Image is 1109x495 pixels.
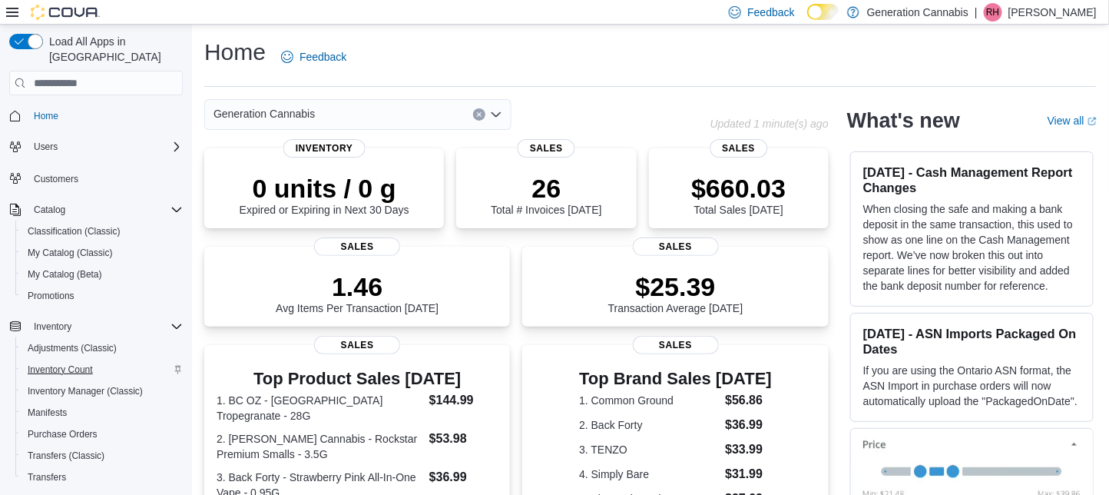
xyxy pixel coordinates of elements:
[807,20,808,21] span: Dark Mode
[43,34,183,65] span: Load All Apps in [GEOGRAPHIC_DATA]
[22,382,149,400] a: Inventory Manager (Classic)
[276,271,439,302] p: 1.46
[1008,3,1097,22] p: [PERSON_NAME]
[28,168,183,188] span: Customers
[217,393,423,424] dt: 1. BC OZ - [GEOGRAPHIC_DATA] Tropegranate - 28G
[22,468,72,487] a: Transfers
[22,244,119,262] a: My Catalog (Classic)
[34,141,58,153] span: Users
[807,4,839,20] input: Dark Mode
[429,391,498,410] dd: $144.99
[34,321,71,333] span: Inventory
[491,173,601,204] p: 26
[22,468,183,487] span: Transfers
[240,173,409,216] div: Expired or Expiring in Next 30 Days
[22,287,183,305] span: Promotions
[22,339,123,357] a: Adjustments (Classic)
[691,173,786,216] div: Total Sales [DATE]
[31,5,100,20] img: Cova
[283,139,366,158] span: Inventory
[15,264,189,285] button: My Catalog (Beta)
[15,467,189,488] button: Transfers
[747,5,794,20] span: Feedback
[28,342,117,354] span: Adjustments (Classic)
[22,339,183,357] span: Adjustments (Classic)
[15,359,189,380] button: Inventory Count
[240,173,409,204] p: 0 units / 0 g
[28,471,66,483] span: Transfers
[3,105,189,127] button: Home
[34,110,58,122] span: Home
[28,201,183,219] span: Catalog
[217,370,498,388] h3: Top Product Sales [DATE]
[28,317,78,336] button: Inventory
[579,467,719,482] dt: 4. Simply Bare
[975,3,978,22] p: |
[15,445,189,467] button: Transfers (Classic)
[28,385,143,397] span: Inventory Manager (Classic)
[429,430,498,448] dd: $53.98
[608,271,743,302] p: $25.39
[22,404,183,422] span: Manifests
[518,139,575,158] span: Sales
[1087,117,1097,126] svg: External link
[22,425,183,444] span: Purchase Orders
[15,380,189,402] button: Inventory Manager (Classic)
[473,108,485,121] button: Clear input
[15,221,189,242] button: Classification (Classic)
[28,225,121,238] span: Classification (Classic)
[22,265,183,284] span: My Catalog (Beta)
[15,285,189,307] button: Promotions
[710,139,767,158] span: Sales
[490,108,502,121] button: Open list of options
[276,271,439,314] div: Avg Items Per Transaction [DATE]
[984,3,1002,22] div: Robert Howes
[28,290,74,302] span: Promotions
[725,391,772,410] dd: $56.86
[22,244,183,262] span: My Catalog (Classic)
[22,447,183,465] span: Transfers (Classic)
[579,370,772,388] h3: Top Brand Sales [DATE]
[314,238,400,256] span: Sales
[22,287,81,305] a: Promotions
[22,265,108,284] a: My Catalog (Beta)
[710,118,829,130] p: Updated 1 minute(s) ago
[633,336,719,354] span: Sales
[22,447,111,465] a: Transfers (Classic)
[725,440,772,459] dd: $33.99
[15,242,189,264] button: My Catalog (Classic)
[22,222,183,241] span: Classification (Classic)
[34,204,65,216] span: Catalog
[22,360,183,379] span: Inventory Count
[863,326,1081,357] h3: [DATE] - ASN Imports Packaged On Dates
[28,364,93,376] span: Inventory Count
[28,138,64,156] button: Users
[15,402,189,424] button: Manifests
[986,3,999,22] span: RH
[28,407,67,419] span: Manifests
[725,416,772,434] dd: $36.99
[725,465,772,483] dd: $31.99
[847,108,960,133] h2: What's new
[863,363,1081,409] p: If you are using the Ontario ASN format, the ASN Import in purchase orders will now automatically...
[22,425,104,444] a: Purchase Orders
[1048,115,1097,127] a: View allExternal link
[34,173,78,185] span: Customers
[217,431,423,462] dt: 2. [PERSON_NAME] Cannabis - Rockstar Premium Smalls - 3.5G
[3,316,189,337] button: Inventory
[15,424,189,445] button: Purchase Orders
[863,201,1081,294] p: When closing the safe and making a bank deposit in the same transaction, this used to show as one...
[863,164,1081,195] h3: [DATE] - Cash Management Report Changes
[22,404,73,422] a: Manifests
[314,336,400,354] span: Sales
[275,42,353,72] a: Feedback
[28,268,102,281] span: My Catalog (Beta)
[867,3,968,22] p: Generation Cannabis
[22,360,99,379] a: Inventory Count
[28,170,84,188] a: Customers
[491,173,601,216] div: Total # Invoices [DATE]
[3,167,189,189] button: Customers
[15,337,189,359] button: Adjustments (Classic)
[608,271,743,314] div: Transaction Average [DATE]
[3,199,189,221] button: Catalog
